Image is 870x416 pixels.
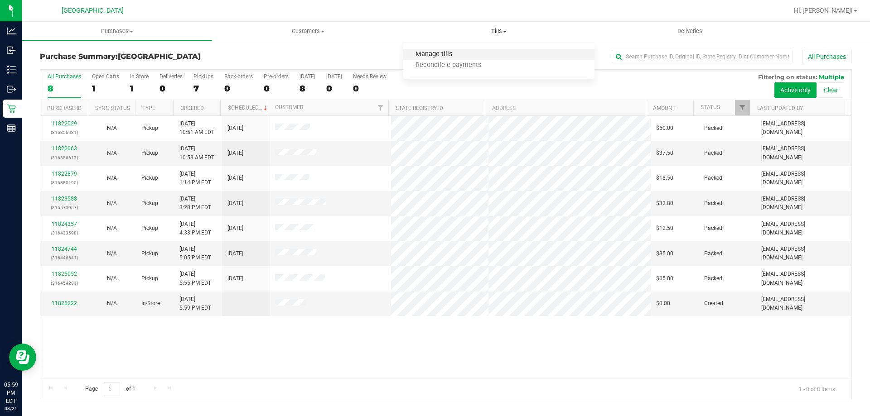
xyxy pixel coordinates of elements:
p: 05:59 PM EDT [4,381,18,405]
span: [EMAIL_ADDRESS][DOMAIN_NAME] [761,195,846,212]
span: $65.00 [656,274,673,283]
span: Multiple [819,73,844,81]
inline-svg: Analytics [7,26,16,35]
span: Not Applicable [107,300,117,306]
a: 11825052 [52,271,77,277]
span: Packed [704,199,722,208]
span: [DATE] [227,224,243,233]
a: Type [142,105,155,111]
a: 11822879 [52,171,77,177]
div: 0 [224,83,253,94]
button: N/A [107,249,117,258]
span: [EMAIL_ADDRESS][DOMAIN_NAME] [761,295,846,312]
span: Packed [704,224,722,233]
div: Back-orders [224,73,253,80]
button: N/A [107,274,117,283]
div: 0 [353,83,387,94]
span: [DATE] [227,124,243,133]
span: $37.50 [656,149,673,158]
span: Deliveries [665,27,715,35]
span: $50.00 [656,124,673,133]
iframe: Resource center [9,344,36,371]
span: Packed [704,174,722,182]
div: Needs Review [353,73,387,80]
button: Active only [774,82,817,98]
span: [EMAIL_ADDRESS][DOMAIN_NAME] [761,270,846,287]
span: Not Applicable [107,200,117,206]
span: [DATE] [227,174,243,182]
span: $32.80 [656,199,673,208]
div: 7 [193,83,213,94]
span: $18.50 [656,174,673,182]
button: Clear [818,82,844,98]
button: N/A [107,124,117,133]
a: Ordered [180,105,204,111]
span: $35.00 [656,249,673,258]
div: 0 [326,83,342,94]
button: N/A [107,174,117,182]
span: [DATE] [227,274,243,283]
span: [DATE] 5:59 PM EDT [179,295,211,312]
span: 1 - 8 of 8 items [792,382,842,396]
span: Packed [704,274,722,283]
a: Deliveries [594,22,785,41]
span: Pickup [141,274,158,283]
a: 11824744 [52,246,77,252]
span: Purchases [22,27,212,35]
span: [DATE] [227,249,243,258]
div: [DATE] [326,73,342,80]
a: 11822029 [52,120,77,127]
th: Address [485,100,646,116]
button: N/A [107,299,117,308]
span: Not Applicable [107,250,117,257]
span: $0.00 [656,299,670,308]
span: $12.50 [656,224,673,233]
span: Filtering on status: [758,73,817,81]
p: (316356613) [46,153,82,162]
a: Customer [275,104,303,110]
input: 1 [104,382,120,396]
p: (316356931) [46,128,82,137]
div: Open Carts [92,73,119,80]
span: [DATE] 4:33 PM EDT [179,220,211,237]
button: N/A [107,149,117,158]
a: 11822063 [52,145,77,152]
a: 11825222 [52,300,77,306]
a: State Registry ID [396,105,443,111]
a: Filter [735,100,750,115]
button: N/A [107,224,117,233]
span: Page of 1 [77,382,143,396]
a: Purchase ID [47,105,82,111]
div: [DATE] [300,73,315,80]
span: [DATE] 10:51 AM EDT [179,120,214,137]
inline-svg: Inbound [7,46,16,55]
span: Manage tills [403,51,464,58]
span: Tills [403,27,594,35]
p: (316446641) [46,253,82,262]
span: Packed [704,124,722,133]
div: 8 [300,83,315,94]
span: [DATE] 3:28 PM EDT [179,195,211,212]
span: [GEOGRAPHIC_DATA] [62,7,124,14]
div: In Store [130,73,149,80]
span: [DATE] 10:53 AM EDT [179,144,214,162]
span: [EMAIL_ADDRESS][DOMAIN_NAME] [761,144,846,162]
inline-svg: Reports [7,124,16,133]
span: In-Store [141,299,160,308]
div: 0 [264,83,289,94]
span: Pickup [141,174,158,182]
span: Not Applicable [107,150,117,156]
span: [DATE] [227,199,243,208]
span: [GEOGRAPHIC_DATA] [118,52,201,61]
a: Scheduled [228,105,269,111]
span: [DATE] 5:05 PM EDT [179,245,211,262]
span: [DATE] 1:14 PM EDT [179,170,211,187]
div: All Purchases [48,73,81,80]
inline-svg: Retail [7,104,16,113]
inline-svg: Inventory [7,65,16,74]
span: [EMAIL_ADDRESS][DOMAIN_NAME] [761,170,846,187]
a: Status [701,104,720,110]
p: (316433598) [46,229,82,237]
span: [EMAIL_ADDRESS][DOMAIN_NAME] [761,220,846,237]
span: Pickup [141,124,158,133]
